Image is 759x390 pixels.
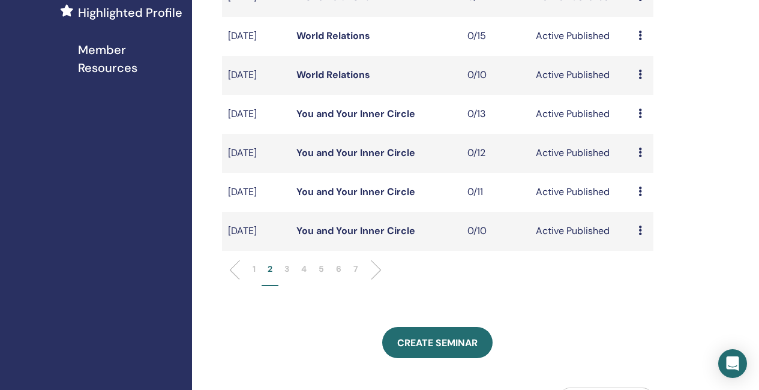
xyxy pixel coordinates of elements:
[336,263,341,275] p: 6
[78,41,182,77] span: Member Resources
[284,263,289,275] p: 3
[461,56,530,95] td: 0/10
[397,337,478,349] span: Create seminar
[461,134,530,173] td: 0/12
[222,173,290,212] td: [DATE]
[461,173,530,212] td: 0/11
[296,224,415,237] a: You and Your Inner Circle
[253,263,256,275] p: 1
[296,29,370,42] a: World Relations
[530,173,632,212] td: Active Published
[222,212,290,251] td: [DATE]
[222,95,290,134] td: [DATE]
[530,95,632,134] td: Active Published
[461,17,530,56] td: 0/15
[461,212,530,251] td: 0/10
[530,56,632,95] td: Active Published
[461,95,530,134] td: 0/13
[530,134,632,173] td: Active Published
[222,56,290,95] td: [DATE]
[268,263,272,275] p: 2
[382,327,493,358] a: Create seminar
[296,68,370,81] a: World Relations
[296,185,415,198] a: You and Your Inner Circle
[319,263,324,275] p: 5
[301,263,307,275] p: 4
[78,4,182,22] span: Highlighted Profile
[353,263,358,275] p: 7
[296,107,415,120] a: You and Your Inner Circle
[296,146,415,159] a: You and Your Inner Circle
[530,17,632,56] td: Active Published
[530,212,632,251] td: Active Published
[718,349,747,378] div: Open Intercom Messenger
[222,17,290,56] td: [DATE]
[222,134,290,173] td: [DATE]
